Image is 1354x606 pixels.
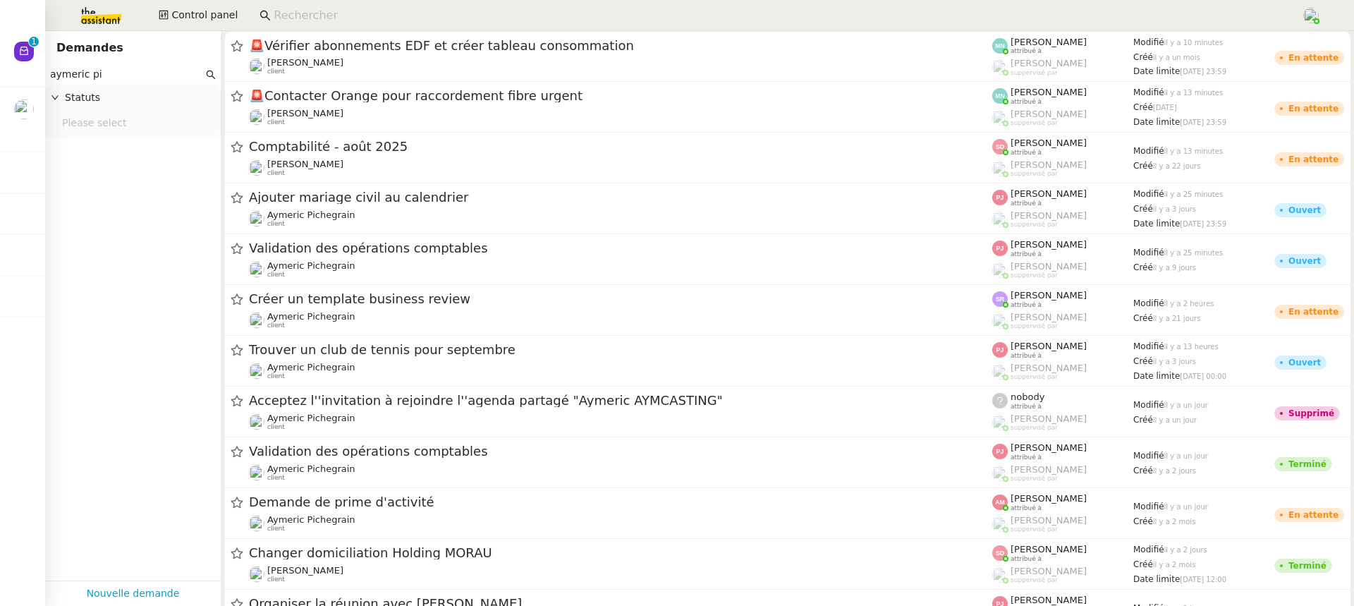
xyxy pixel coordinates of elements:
span: [PERSON_NAME] [1011,363,1087,373]
div: En attente [1288,54,1338,62]
span: [PERSON_NAME] [1011,87,1087,97]
img: svg [992,291,1008,307]
app-user-detailed-label: client [249,565,992,583]
span: Modifié [1133,502,1164,511]
img: users%2FW7e7b233WjXBv8y9FJp8PJv22Cs1%2Favatar%2F21b3669d-5595-472e-a0ea-de11407c45ae [249,160,264,176]
span: il y a 25 minutes [1164,249,1224,257]
img: users%2F8F3ae0CdRNRxLT9M8DTLuFZT1wq1%2Favatar%2F8d3ba6ea-8103-41c2-84d4-2a4cca0cf040 [14,99,34,119]
span: suppervisé par [1011,272,1058,279]
span: attribué à [1011,200,1042,207]
div: En attente [1288,104,1338,113]
span: [PERSON_NAME] [1011,290,1087,301]
span: suppervisé par [1011,119,1058,127]
span: Aymeric Pichegrain [267,260,355,271]
span: client [267,525,285,533]
img: users%2FoFdbodQ3TgNoWt9kP3GXAs5oaCq1%2Favatar%2Fprofile-pic.png [992,313,1008,329]
span: Aymeric Pichegrain [267,311,355,322]
img: svg [992,38,1008,54]
span: Créé [1133,102,1153,112]
span: Trouver un club de tennis pour septembre [249,344,992,356]
app-user-label: attribué à [992,493,1133,511]
span: client [267,372,285,380]
img: users%2F1PNv5soDtMeKgnH5onPMHqwjzQn1%2Favatar%2Fd0f44614-3c2d-49b8-95e9-0356969fcfd1 [249,414,264,430]
span: client [267,271,285,279]
span: Validation des opérations comptables [249,445,992,458]
span: [PERSON_NAME] [1011,493,1087,504]
span: Modifié [1133,146,1164,156]
span: Aymeric Pichegrain [267,413,355,423]
app-user-label: suppervisé par [992,363,1133,381]
img: users%2F1PNv5soDtMeKgnH5onPMHqwjzQn1%2Favatar%2Fd0f44614-3c2d-49b8-95e9-0356969fcfd1 [249,516,264,531]
span: Date limite [1133,371,1180,381]
span: Modifié [1133,341,1164,351]
img: users%2F1PNv5soDtMeKgnH5onPMHqwjzQn1%2Favatar%2Fd0f44614-3c2d-49b8-95e9-0356969fcfd1 [249,211,264,226]
span: il y a 2 mois [1153,561,1196,569]
span: il y a un jour [1164,401,1208,409]
span: Validation des opérations comptables [249,242,992,255]
app-user-label: attribué à [992,138,1133,156]
app-user-label: suppervisé par [992,109,1133,127]
span: Modifié [1133,189,1164,199]
span: Modifié [1133,400,1164,410]
img: users%2FoFdbodQ3TgNoWt9kP3GXAs5oaCq1%2Favatar%2Fprofile-pic.png [992,59,1008,75]
span: client [267,576,285,583]
span: [PERSON_NAME] [267,108,343,119]
img: users%2FoFdbodQ3TgNoWt9kP3GXAs5oaCq1%2Favatar%2Fprofile-pic.png [992,161,1008,176]
img: users%2F1PNv5soDtMeKgnH5onPMHqwjzQn1%2Favatar%2Fd0f44614-3c2d-49b8-95e9-0356969fcfd1 [249,363,264,379]
img: users%2F1PNv5soDtMeKgnH5onPMHqwjzQn1%2Favatar%2Fd0f44614-3c2d-49b8-95e9-0356969fcfd1 [249,313,264,328]
span: [PERSON_NAME] [1011,464,1087,475]
img: users%2FoFdbodQ3TgNoWt9kP3GXAs5oaCq1%2Favatar%2Fprofile-pic.png [992,110,1008,126]
app-user-label: suppervisé par [992,210,1133,229]
span: il y a 3 jours [1153,358,1196,365]
app-user-label: suppervisé par [992,312,1133,330]
app-user-detailed-label: client [249,210,992,228]
span: Vérifier abonnements EDF et créer tableau consommation [249,40,992,52]
span: [PERSON_NAME] [1011,544,1087,555]
span: [PERSON_NAME] [1011,312,1087,322]
app-user-detailed-label: client [249,413,992,431]
span: il y a 13 minutes [1164,89,1224,97]
span: [PERSON_NAME] [1011,442,1087,453]
span: client [267,119,285,126]
span: il y a 13 minutes [1164,147,1224,155]
img: users%2FoFdbodQ3TgNoWt9kP3GXAs5oaCq1%2Favatar%2Fprofile-pic.png [992,262,1008,278]
span: il y a 3 jours [1153,205,1196,213]
app-user-label: suppervisé par [992,159,1133,178]
app-user-label: attribué à [992,544,1133,562]
span: il y a 25 minutes [1164,190,1224,198]
span: il y a 2 jours [1164,546,1207,554]
span: Contacter Orange pour raccordement fibre urgent [249,90,992,102]
span: Modifié [1133,37,1164,47]
span: [DATE] 23:59 [1180,119,1226,126]
span: Comptabilité - août 2025 [249,140,992,153]
img: svg [992,190,1008,205]
span: client [267,220,285,228]
div: Ouvert [1288,206,1321,214]
span: [PERSON_NAME] [1011,515,1087,526]
app-user-label: attribué à [992,392,1133,410]
span: [PERSON_NAME] [1011,109,1087,119]
span: [PERSON_NAME] [1011,261,1087,272]
span: [PERSON_NAME] [1011,138,1087,148]
div: Terminé [1288,562,1326,570]
span: il y a un mois [1153,54,1200,61]
span: Changer domiciliation Holding MORAU [249,547,992,559]
span: attribué à [1011,454,1042,461]
div: Terminé [1288,460,1326,468]
span: client [267,68,285,75]
div: Statuts [45,84,221,111]
span: Acceptez l''invitation à rejoindre l''agenda partagé "Aymeric AYMCASTING" [249,394,992,407]
img: svg [992,342,1008,358]
span: Demande de prime d'activité [249,496,992,509]
span: [PERSON_NAME] [267,57,343,68]
span: suppervisé par [1011,170,1058,178]
span: Ajouter mariage civil au calendrier [249,191,992,204]
span: il y a un jour [1164,503,1208,511]
span: il y a 2 heures [1164,300,1214,308]
nz-page-header-title: Demandes [56,38,123,58]
img: users%2FoFdbodQ3TgNoWt9kP3GXAs5oaCq1%2Favatar%2Fprofile-pic.png [992,516,1008,532]
span: attribué à [1011,555,1042,563]
span: suppervisé par [1011,576,1058,584]
span: suppervisé par [1011,373,1058,381]
span: Modifié [1133,87,1164,97]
